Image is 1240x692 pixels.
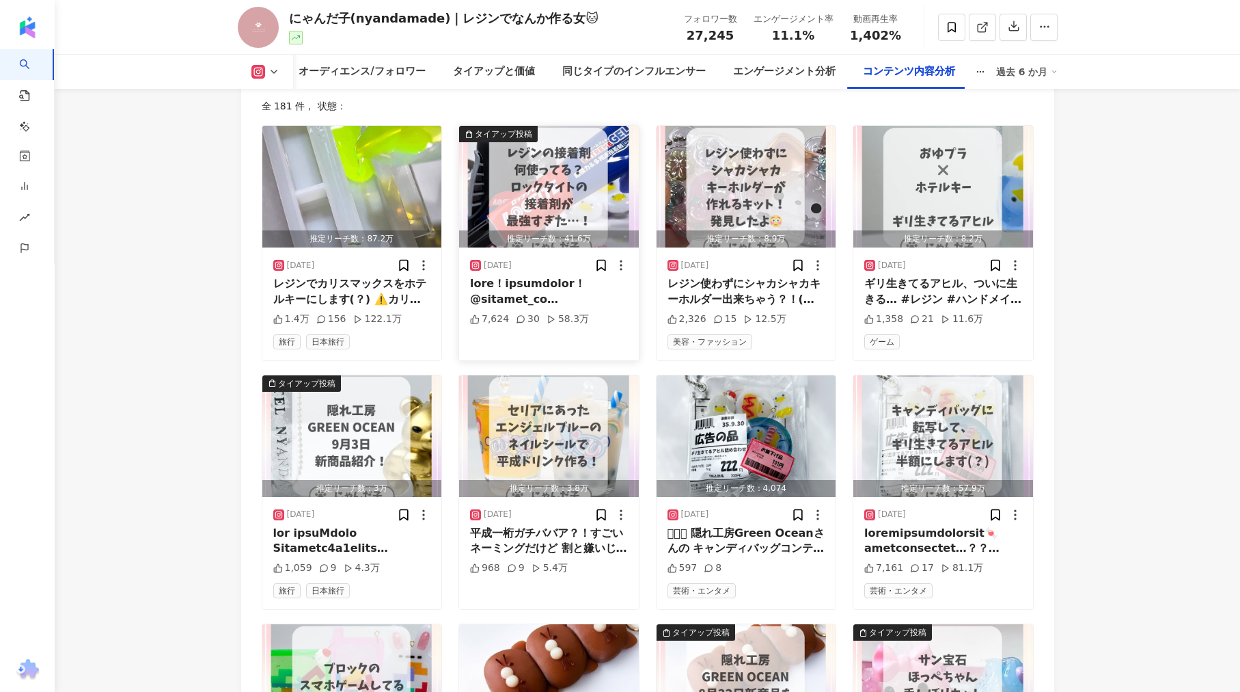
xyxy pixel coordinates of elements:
div: 1,358 [864,312,903,326]
img: post-image [262,375,442,497]
div: タイアップ投稿 [278,377,335,390]
button: タイアップ投稿推定リーチ数：3万 [262,375,442,497]
button: 推定リーチ数：87.2万 [262,126,442,248]
div: [DATE] [484,509,512,520]
div: loremipsumdolorsit🍬 ametconsectet…？？ adipiscingeli、 seddOeius Temporincididuntut laboreetdolorema... [864,526,1022,557]
div: 推定リーチ数：3万 [262,480,442,497]
div: オーディエンス/フォロワー [299,64,425,80]
div: [DATE] [287,260,315,271]
div: lor ipsuMdolo Sitametc4a1elits (@doeiusmodt.incididuntut ) laboreetdolore🤣ma 6aliquaenimadmini！！😂... [273,526,431,557]
div: 動画再生率 [850,12,902,26]
div: 4.3万 [344,561,380,575]
span: 芸術・エンタメ [667,583,736,598]
span: 11.1% [772,29,814,42]
div: 7,624 [470,312,509,326]
div: 5.4万 [532,561,568,575]
img: post-image [657,375,836,497]
div: [DATE] [287,509,315,520]
span: 旅行 [273,334,301,349]
button: 推定リーチ数：8.9万 [657,126,836,248]
div: 8 [704,561,721,575]
div: [DATE] [681,260,709,271]
button: タイアップ投稿推定リーチ数：41.6万 [459,126,639,248]
span: 美容・ファッション [667,334,752,349]
div: 推定リーチ数：41.6万 [459,230,639,248]
div: 2,326 [667,312,706,326]
img: post-image [262,126,442,248]
div: エンゲージメント率 [754,12,833,26]
div: 𓅿𓅿𓅿 隠れ工房Green Oceanさんの キャンディバッグコンテスト、 ことの発端となったのに参加しないなんてアカンやろ！ ということで普通に参加させてください🤣ｗｗ ギリギリだけど間に合っ... [667,526,825,557]
div: [DATE] [484,260,512,271]
img: post-image [459,126,639,248]
div: 597 [667,561,698,575]
div: 156 [316,312,346,326]
div: 9 [507,561,525,575]
div: 1,059 [273,561,312,575]
div: 12.5万 [743,312,786,326]
div: 推定リーチ数：57.9万 [853,480,1033,497]
div: [DATE] [681,509,709,520]
span: 日本旅行 [306,583,350,598]
button: 推定リーチ数：3.8万 [459,375,639,497]
span: 日本旅行 [306,334,350,349]
div: 9 [319,561,337,575]
div: 21 [910,312,934,326]
div: 推定リーチ数：87.2万 [262,230,442,248]
div: ギリ生きてるアヒル、ついに生きる… #レジン #ハンドメイド #resin #アヒル #おゆまる [864,276,1022,307]
span: 27,245 [687,28,734,42]
div: 推定リーチ数：8.2万 [853,230,1033,248]
div: フォロワー数 [684,12,737,26]
div: 81.1万 [941,561,983,575]
div: タイアップと価値 [453,64,535,80]
div: エンゲージメント分析 [733,64,836,80]
div: 17 [910,561,934,575]
div: [DATE] [878,509,906,520]
button: 推定リーチ数：4,074 [657,375,836,497]
div: lore！ipsumdolor！ @sitamet_co adipiscing…！ elitseddoeiu、 te5incididunt！！ utlaboreetdoloremagnaal e... [470,276,628,307]
div: 過去 6 か月 [996,61,1058,83]
img: logo icon [16,16,38,38]
button: 推定リーチ数：57.9万 [853,375,1033,497]
div: 全 181 件 ， 状態： [262,101,1034,111]
img: post-image [657,126,836,248]
div: レジンでカリスマックスをホテルキーにします(？) ⚠️カリスマックスの曲名ガッツリ入ってるので 販売は出来ません🙏 製作される場合も販売は不可のため 個人で楽しむ用でお願いいたします☺️ 参考に... [273,276,431,307]
a: search [19,49,46,197]
div: レジン使わずにシャカシャカキーホルダー出来ちゃう？！(案件じゃないよ🤣ｗ)ボンボンドロップシールのキットが可愛すぎた… #レジン #ハンドメイド #resin #シール #ボンボンドロップシール [667,276,825,307]
div: にゃんだ子(nyandamade)｜レジンでなんか作る女🐱 [289,10,599,27]
div: [DATE] [878,260,906,271]
img: chrome extension [14,659,41,681]
div: 推定リーチ数：3.8万 [459,480,639,497]
img: post-image [853,375,1033,497]
span: 旅行 [273,583,301,598]
div: 同じタイプのインフルエンサー [562,64,706,80]
img: KOL Avatar [238,7,279,48]
div: 推定リーチ数：4,074 [657,480,836,497]
div: タイアップ投稿 [869,626,926,639]
div: 15 [713,312,737,326]
img: post-image [459,375,639,497]
div: 58.3万 [547,312,589,326]
div: 1.4万 [273,312,309,326]
div: 7,161 [864,561,903,575]
div: 平成一桁ガチババア？！すごいネーミングだけど 割と嫌いじゃない私😂ｗｗ ずっとゆとりゆとり言われてたので 悪くない気がしてますw なっちゃん缶はもうどこかに行きました😇 #レジン #ハンドメイド... [470,526,628,557]
button: 推定リーチ数：8.2万 [853,126,1033,248]
img: post-image [853,126,1033,248]
div: 122.1万 [353,312,402,326]
span: 芸術・エンタメ [864,583,933,598]
div: タイアップ投稿 [672,626,730,639]
div: 11.6万 [941,312,983,326]
span: rise [19,204,30,235]
span: ゲーム [864,334,900,349]
span: 1,402% [850,29,901,42]
div: 30 [516,312,540,326]
div: 968 [470,561,500,575]
div: タイアップ投稿 [475,127,532,141]
div: コンテンツ内容分析 [863,64,955,80]
div: 推定リーチ数：8.9万 [657,230,836,248]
